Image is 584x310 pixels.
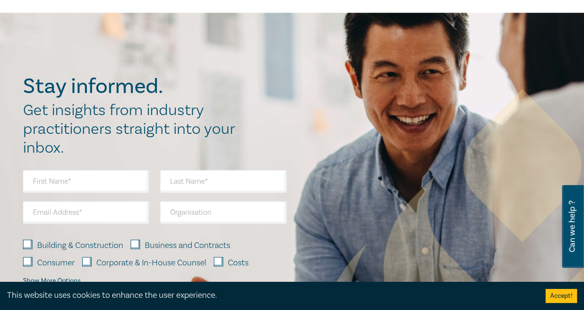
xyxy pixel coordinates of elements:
[160,170,287,193] input: Last Name*
[23,170,149,193] input: First Name*
[23,101,245,157] h2: Get insights from industry practitioners straight into your inbox.
[37,240,123,252] label: Building & Construction
[23,74,245,99] h2: Stay informed.
[23,201,149,224] input: Email Address*
[7,289,531,302] div: This website uses cookies to enhance the user experience.
[37,257,75,269] label: Consumer
[145,240,230,252] label: Business and Contracts
[568,191,576,262] span: Can we help ?
[23,277,81,285] div: Show More Options
[228,257,249,269] label: Costs
[545,289,577,303] button: Accept cookies
[160,201,287,224] input: Organisation
[96,257,206,269] label: Corporate & In-House Counsel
